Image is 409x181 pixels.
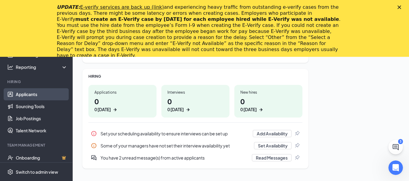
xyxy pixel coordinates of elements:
a: DoubleChatActiveYou have 2 unread message(s) from active applicantsRead MessagesPin [88,152,302,164]
a: Sourcing Tools [16,100,68,112]
a: OnboardingCrown [16,152,68,164]
div: 0 [DATE] [240,106,257,113]
svg: Info [91,131,97,137]
button: Read Messages [252,154,292,161]
div: Set your scheduling availability to ensure interviews can be set up [88,128,302,140]
a: Job Postings [16,112,68,124]
div: HIRING [88,74,302,79]
h1: 0 [240,96,296,113]
svg: ArrowRight [112,107,118,113]
svg: DoubleChatActive [91,155,97,161]
div: Close [397,5,404,9]
div: Applications [94,90,150,95]
iframe: Intercom live chat [388,160,403,175]
div: New hires [240,90,296,95]
div: Hiring [7,79,66,84]
h1: 0 [167,96,223,113]
div: 3 [398,139,403,144]
div: Some of your managers have not set their interview availability yet [101,143,250,149]
a: New hires00 [DATE]ArrowRight [234,85,302,118]
div: Interviews [167,90,223,95]
a: Talent Network [16,124,68,137]
div: You have 2 unread message(s) from active applicants [88,152,302,164]
i: UPDATE: [57,4,164,10]
div: You have 2 unread message(s) from active applicants [101,155,248,161]
svg: ArrowRight [258,107,264,113]
a: Interviews00 [DATE]ArrowRight [161,85,229,118]
svg: ChatActive [392,144,399,151]
b: must create an E‑Verify case by [DATE] for each employee hired while E‑Verify was not available [75,16,339,22]
svg: Pin [294,131,300,137]
a: Applications00 [DATE]ArrowRight [88,85,157,118]
div: and experiencing heavy traffic from outstanding e-verify cases from the previous days. There migh... [57,4,343,59]
button: Add Availability [253,130,292,137]
button: ChatActive [388,140,403,154]
div: 0 [DATE] [94,106,111,113]
button: Set Availability [254,142,292,149]
svg: Info [91,143,97,149]
svg: ArrowRight [185,107,191,113]
a: Applicants [16,88,68,100]
div: Some of your managers have not set their interview availability yet [88,140,302,152]
div: Set your scheduling availability to ensure interviews can be set up [101,131,249,137]
a: E-verify services are back up (link) [80,4,164,10]
svg: Analysis [7,64,13,70]
div: 0 [DATE] [167,106,184,113]
div: Team Management [7,143,66,148]
svg: Pin [294,155,300,161]
div: Switch to admin view [16,169,58,175]
a: InfoSome of your managers have not set their interview availability yetSet AvailabilityPin [88,140,302,152]
svg: Settings [7,169,13,175]
svg: Pin [294,143,300,149]
h1: 0 [94,96,150,113]
a: InfoSet your scheduling availability to ensure interviews can be set upAdd AvailabilityPin [88,128,302,140]
div: Reporting [16,64,68,70]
